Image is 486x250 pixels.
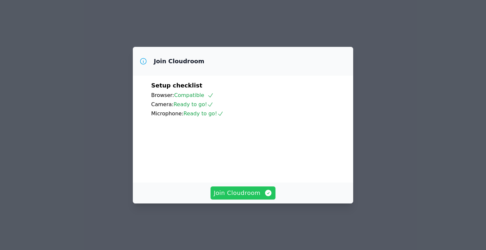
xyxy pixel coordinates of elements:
[151,92,174,98] span: Browser:
[173,101,213,107] span: Ready to go!
[151,82,202,89] span: Setup checklist
[151,110,184,117] span: Microphone:
[154,57,204,65] h3: Join Cloudroom
[174,92,214,98] span: Compatible
[151,101,173,107] span: Camera:
[214,188,273,198] span: Join Cloudroom
[184,110,224,117] span: Ready to go!
[211,186,276,200] button: Join Cloudroom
